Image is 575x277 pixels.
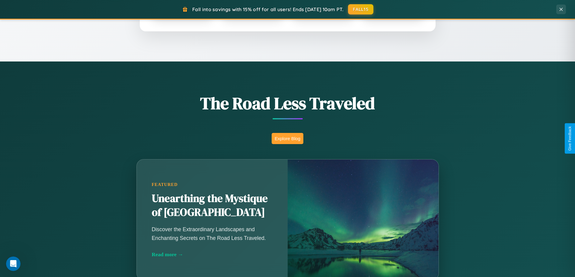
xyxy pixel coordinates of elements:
button: Explore Blog [272,133,303,144]
h1: The Road Less Traveled [107,92,469,115]
button: FALL15 [348,4,373,14]
div: Featured [152,182,273,187]
h2: Unearthing the Mystique of [GEOGRAPHIC_DATA] [152,192,273,219]
p: Discover the Extraordinary Landscapes and Enchanting Secrets on The Road Less Traveled. [152,225,273,242]
div: Read more → [152,251,273,258]
iframe: Intercom live chat [6,257,21,271]
span: Fall into savings with 15% off for all users! Ends [DATE] 10am PT. [192,6,343,12]
div: Give Feedback [568,126,572,151]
